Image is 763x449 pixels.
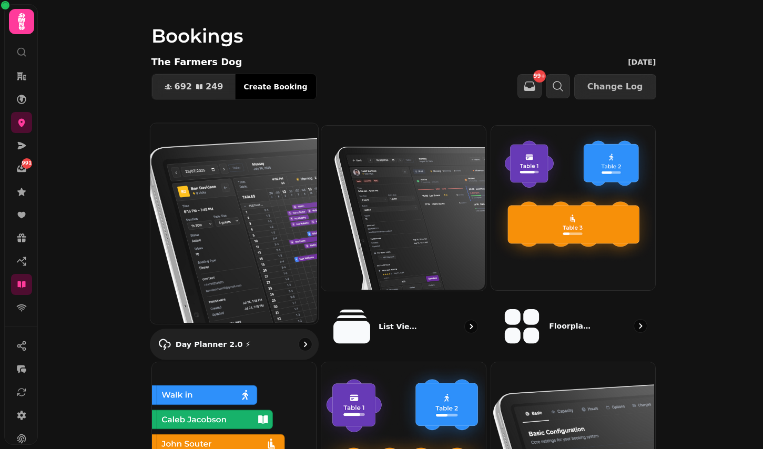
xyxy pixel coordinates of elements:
[549,321,593,331] p: Floorplan 2.0 ⚡ (New)
[152,74,236,99] button: 692249
[149,123,318,360] a: Day Planner 2.0 ⚡Day Planner 2.0 ⚡
[379,321,422,332] p: List View 2.0 ⚡ (New)
[628,57,656,67] p: [DATE]
[574,74,656,99] button: Change Log
[491,125,656,358] a: Floorplan 2.0 ⚡ (New)Floorplan 2.0 ⚡ (New)
[175,339,250,350] p: Day Planner 2.0 ⚡
[11,158,32,179] a: 991
[490,125,655,289] img: Floorplan 2.0 ⚡ (New)
[206,83,223,91] span: 249
[175,83,192,91] span: 692
[151,55,242,69] p: The Farmers Dog
[235,74,316,99] button: Create Booking
[300,339,310,350] svg: go to
[320,125,485,290] img: List View 2.0 ⚡ (New)
[22,160,32,167] span: 991
[534,74,545,79] span: 99+
[321,125,486,358] a: List View 2.0 ⚡ (New)List View 2.0 ⚡ (New)
[587,83,643,91] span: Change Log
[466,321,476,332] svg: go to
[635,321,646,331] svg: go to
[243,83,307,90] span: Create Booking
[149,123,317,323] img: Day Planner 2.0 ⚡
